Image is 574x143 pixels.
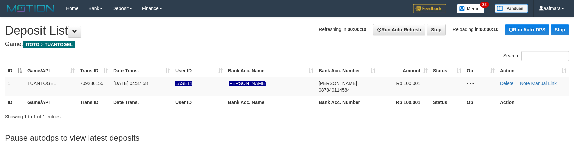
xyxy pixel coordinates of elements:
[505,24,549,35] a: Run Auto-DPS
[319,81,357,86] span: [PERSON_NAME]
[316,96,378,109] th: Bank Acc. Number
[5,134,569,142] h3: Pause autodps to view latest deposits
[173,65,225,77] th: User ID: activate to sort column ascending
[480,27,499,32] strong: 00:00:10
[464,96,497,109] th: Op
[173,96,225,109] th: User ID
[495,4,528,13] img: panduan.png
[25,65,77,77] th: Game/API: activate to sort column ascending
[175,81,192,86] span: Nama rekening ada tanda titik/strip, harap diedit
[396,81,420,86] span: Rp 100,001
[25,77,77,96] td: TUANTOGEL
[23,41,75,48] span: ITOTO > TUANTOGEL
[113,81,148,86] span: [DATE] 04:37:58
[225,96,316,109] th: Bank Acc. Name
[500,81,513,86] a: Delete
[5,111,234,120] div: Showing 1 to 1 of 1 entries
[531,81,557,86] a: Manual Link
[225,65,316,77] th: Bank Acc. Name: activate to sort column ascending
[520,81,530,86] a: Note
[5,41,569,48] h4: Game:
[316,65,378,77] th: Bank Acc. Number: activate to sort column ascending
[373,24,425,35] a: Run Auto-Refresh
[497,96,569,109] th: Action
[378,96,430,109] th: Rp 100.001
[551,24,569,35] a: Stop
[5,3,56,13] img: MOTION_logo.png
[319,87,350,93] span: Copy 087840114584 to clipboard
[464,65,497,77] th: Op: activate to sort column ascending
[503,51,569,61] label: Search:
[5,24,569,38] h1: Deposit List
[480,2,489,8] span: 32
[413,4,446,13] img: Feedback.jpg
[77,96,111,109] th: Trans ID
[464,77,497,96] td: - - -
[348,27,366,32] strong: 00:00:10
[453,27,499,32] span: Reloading in:
[430,96,464,109] th: Status
[111,65,173,77] th: Date Trans.: activate to sort column ascending
[427,24,446,35] a: Stop
[497,65,569,77] th: Action: activate to sort column ascending
[77,65,111,77] th: Trans ID: activate to sort column ascending
[430,65,464,77] th: Status: activate to sort column ascending
[228,81,266,86] a: [PERSON_NAME]
[111,96,173,109] th: Date Trans.
[521,51,569,61] input: Search:
[5,96,25,109] th: ID
[25,96,77,109] th: Game/API
[319,27,366,32] span: Refreshing in:
[457,4,485,13] img: Button%20Memo.svg
[5,77,25,96] td: 1
[80,81,103,86] span: 709286155
[378,65,430,77] th: Amount: activate to sort column ascending
[5,65,25,77] th: ID: activate to sort column descending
